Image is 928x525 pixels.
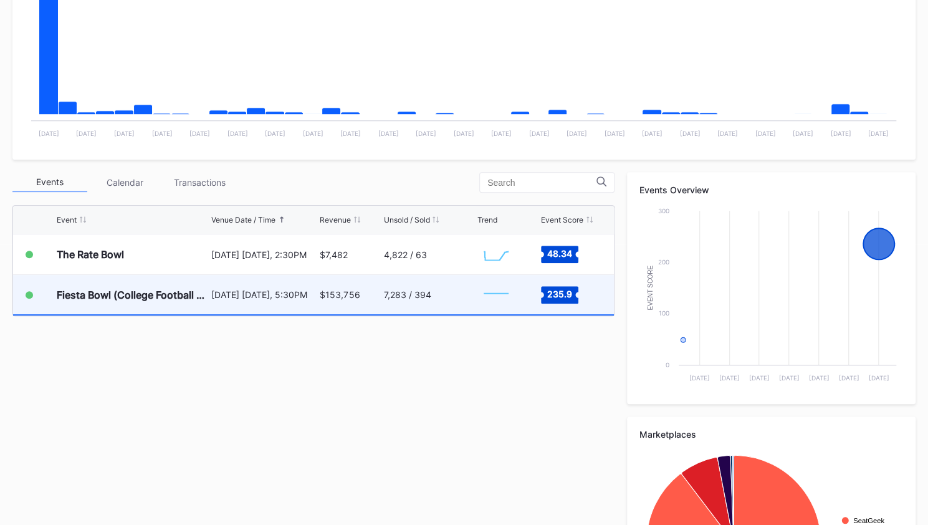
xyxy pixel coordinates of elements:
[76,130,97,137] text: [DATE]
[839,374,859,382] text: [DATE]
[265,130,285,137] text: [DATE]
[87,173,162,192] div: Calendar
[639,205,902,392] svg: Chart title
[809,374,830,382] text: [DATE]
[639,185,903,195] div: Events Overview
[416,130,436,137] text: [DATE]
[853,517,884,524] text: SeatGeek
[749,374,770,382] text: [DATE]
[647,265,654,310] text: Event Score
[454,130,474,137] text: [DATE]
[383,215,429,224] div: Unsold / Sold
[680,130,701,137] text: [DATE]
[320,249,348,260] div: $7,482
[114,130,135,137] text: [DATE]
[211,249,317,260] div: [DATE] [DATE], 2:30PM
[189,130,210,137] text: [DATE]
[868,130,889,137] text: [DATE]
[39,130,59,137] text: [DATE]
[642,130,663,137] text: [DATE]
[605,130,625,137] text: [DATE]
[57,248,124,261] div: The Rate Bowl
[547,288,572,299] text: 235.9
[658,258,669,266] text: 200
[659,309,669,317] text: 100
[383,249,426,260] div: 4,822 / 63
[547,248,572,259] text: 48.34
[477,239,515,270] svg: Chart title
[320,289,360,300] div: $153,756
[779,374,800,382] text: [DATE]
[211,289,317,300] div: [DATE] [DATE], 5:30PM
[529,130,550,137] text: [DATE]
[719,374,740,382] text: [DATE]
[639,429,903,440] div: Marketplaces
[227,130,247,137] text: [DATE]
[689,374,710,382] text: [DATE]
[383,289,431,300] div: 7,283 / 394
[211,215,275,224] div: Venue Date / Time
[162,173,237,192] div: Transactions
[320,215,351,224] div: Revenue
[57,289,208,301] div: Fiesta Bowl (College Football Playoff Semifinals)
[831,130,851,137] text: [DATE]
[340,130,361,137] text: [DATE]
[477,279,515,311] svg: Chart title
[491,130,512,137] text: [DATE]
[477,215,497,224] div: Trend
[541,215,583,224] div: Event Score
[868,374,889,382] text: [DATE]
[302,130,323,137] text: [DATE]
[151,130,172,137] text: [DATE]
[717,130,738,137] text: [DATE]
[755,130,776,137] text: [DATE]
[57,215,77,224] div: Event
[12,173,87,192] div: Events
[658,207,669,214] text: 300
[666,361,669,368] text: 0
[378,130,398,137] text: [DATE]
[487,178,596,188] input: Search
[793,130,813,137] text: [DATE]
[567,130,587,137] text: [DATE]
